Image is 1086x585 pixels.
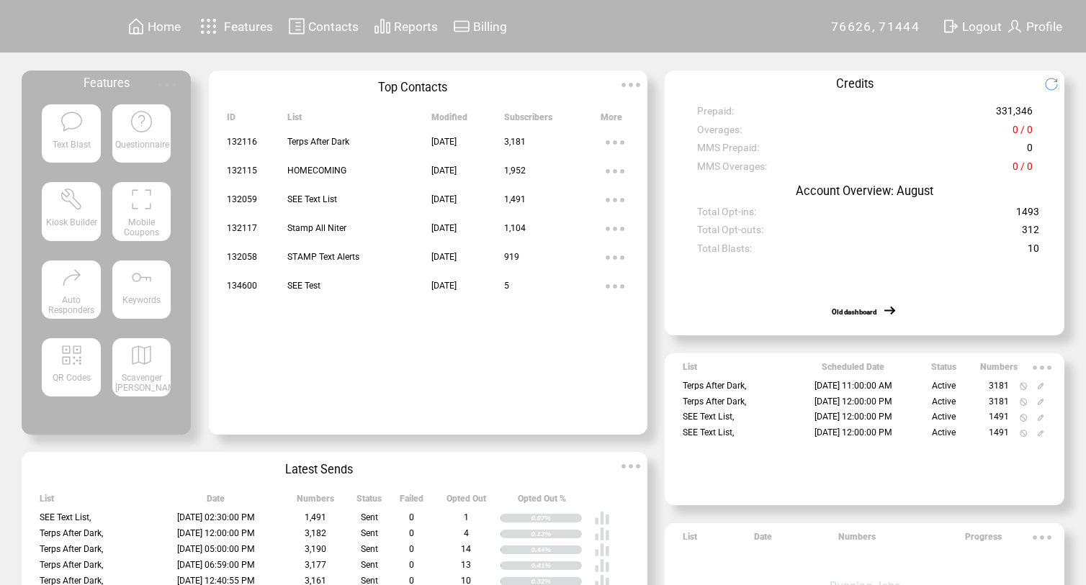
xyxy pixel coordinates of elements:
[446,494,486,510] span: Opted Out
[473,19,507,34] span: Billing
[207,494,225,510] span: Date
[84,76,130,90] span: Features
[504,223,526,233] span: 1,104
[1037,382,1044,389] img: edit.svg
[40,512,91,522] span: SEE Text List,
[122,295,161,305] span: Keywords
[125,15,183,37] a: Home
[1026,19,1062,34] span: Profile
[308,19,359,34] span: Contacts
[464,512,469,522] span: 1
[601,128,629,157] img: ellypsis.svg
[287,165,346,176] span: HOMECOMING
[940,15,1004,37] a: Logout
[504,252,519,262] span: 919
[60,109,84,133] img: text-blast.svg
[683,381,746,391] span: Terps After Dark,
[227,165,257,176] span: 132115
[112,104,171,171] a: Questionnaire
[177,544,255,554] span: [DATE] 05:00:00 PM
[836,77,874,91] span: Credits
[431,137,457,147] span: [DATE]
[1020,414,1027,421] img: notallowed.svg
[148,19,181,34] span: Home
[356,494,382,510] span: Status
[287,223,346,233] span: Stamp All Niter
[1013,160,1033,178] span: 0 / 0
[194,12,275,40] a: Features
[814,427,892,437] span: [DATE] 12:00:00 PM
[989,381,1009,391] span: 3181
[683,396,746,407] span: Terps After Dark,
[1020,398,1027,405] img: notallowed.svg
[431,112,467,129] span: Modified
[594,542,610,558] img: poll%20-%20white.svg
[305,544,326,554] span: 3,190
[224,19,273,34] span: Features
[409,528,414,538] span: 0
[48,295,94,315] span: Auto Responders
[531,514,581,522] div: 0.07%
[601,243,629,272] img: ellypsis.svg
[697,124,742,142] span: Overages:
[361,560,378,570] span: Sent
[504,165,526,176] span: 1,952
[504,281,509,291] span: 5
[504,112,552,129] span: Subscribers
[378,81,447,94] span: Top Contacts
[409,560,414,570] span: 0
[153,71,181,99] img: ellypsis.svg
[409,544,414,554] span: 0
[394,19,438,34] span: Reports
[504,194,526,204] span: 1,491
[601,272,629,301] img: ellypsis.svg
[361,512,378,522] span: Sent
[60,343,84,367] img: qr.svg
[796,184,933,198] span: Account Overview: August
[461,560,471,570] span: 13
[962,19,1002,34] span: Logout
[287,137,349,147] span: Terps After Dark
[305,560,326,570] span: 3,177
[124,217,159,237] span: Mobile Coupons
[42,338,100,404] a: QR Codes
[130,187,153,211] img: coupons.svg
[965,532,1002,548] span: Progress
[227,223,257,233] span: 132117
[697,142,759,160] span: MMS Prepaid:
[1028,523,1056,552] img: ellypsis.svg
[1044,77,1069,91] img: refresh.png
[996,105,1033,123] span: 331,346
[60,266,84,289] img: auto-responders.svg
[177,512,255,522] span: [DATE] 02:30:00 PM
[1037,414,1044,421] img: edit.svg
[1028,242,1039,260] span: 10
[989,412,1009,422] span: 1491
[287,194,337,204] span: SEE Text List
[40,494,54,510] span: List
[227,137,257,147] span: 132116
[431,223,457,233] span: [DATE]
[942,17,959,35] img: exit.svg
[932,381,956,391] span: Active
[112,260,171,327] a: Keywords
[814,412,892,422] span: [DATE] 12:00:00 PM
[130,343,153,367] img: scavenger.svg
[1020,382,1027,389] img: notallowed.svg
[601,214,629,243] img: ellypsis.svg
[594,510,610,526] img: poll%20-%20white.svg
[177,528,255,538] span: [DATE] 12:00:00 PM
[42,104,100,171] a: Text Blast
[697,242,752,260] span: Total Blasts:
[196,14,221,38] img: features.svg
[754,532,772,548] span: Date
[518,494,566,510] span: Opted Out %
[531,561,581,570] div: 0.41%
[285,463,353,476] span: Latest Sends
[1013,124,1033,142] span: 0 / 0
[461,544,471,554] span: 14
[177,560,255,570] span: [DATE] 06:59:00 PM
[1020,430,1027,437] img: notallowed.svg
[227,194,257,204] span: 132059
[504,137,526,147] span: 3,181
